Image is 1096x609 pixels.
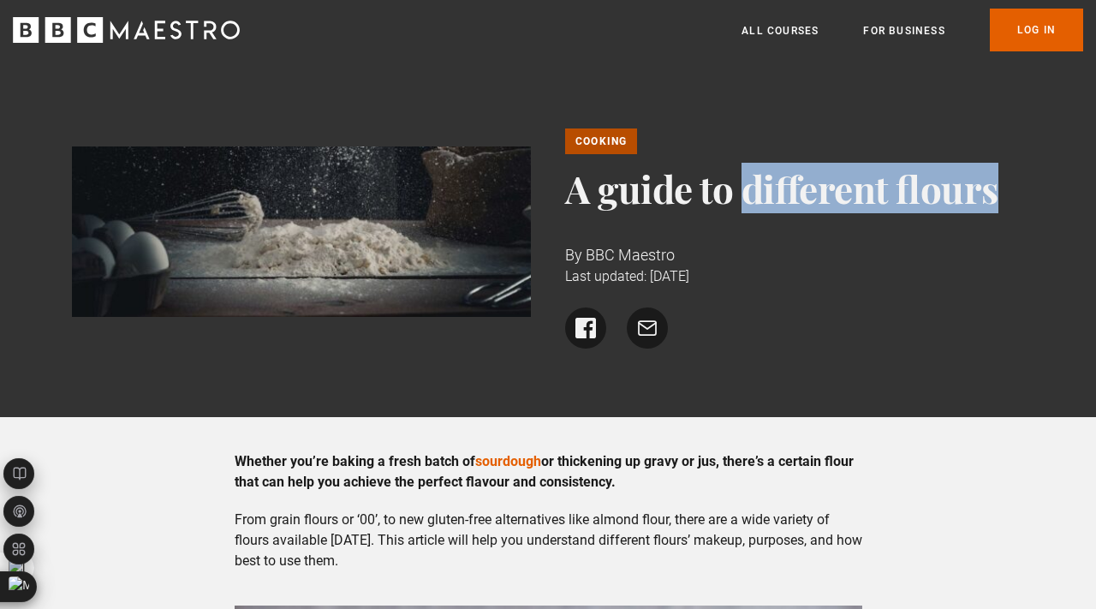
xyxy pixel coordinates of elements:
time: Last updated: [DATE] [565,268,689,284]
span: By [565,246,582,264]
a: Log In [990,9,1083,51]
a: sourdough [475,453,541,469]
p: From grain flours or ‘00’, to new gluten-free alternatives like almond flour, there are a wide va... [235,510,862,571]
h1: A guide to different flours [565,168,1025,209]
a: Cooking [565,128,637,154]
strong: Whether you’re baking a fresh batch of or thickening up gravy or jus, there’s a certain flour tha... [235,453,854,490]
svg: BBC Maestro [13,17,240,43]
span: BBC Maestro [586,246,675,264]
a: For business [863,22,944,39]
a: All Courses [742,22,819,39]
nav: Primary [742,9,1083,51]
